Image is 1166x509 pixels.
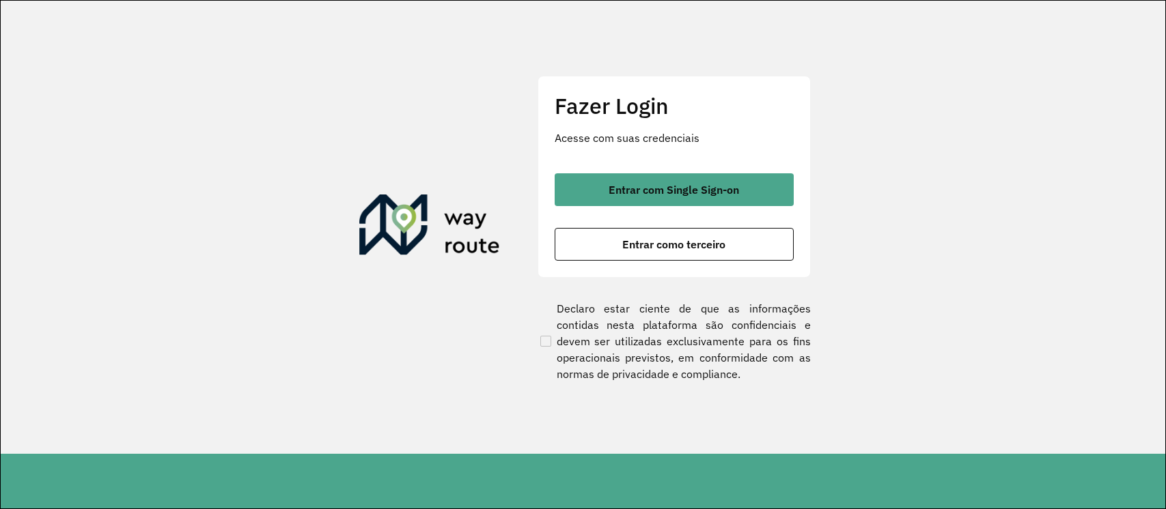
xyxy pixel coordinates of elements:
[538,300,811,382] label: Declaro estar ciente de que as informações contidas nesta plataforma são confidenciais e devem se...
[622,239,725,250] span: Entrar como terceiro
[555,93,794,119] h2: Fazer Login
[555,130,794,146] p: Acesse com suas credenciais
[359,194,500,260] img: Roteirizador AmbevTech
[555,228,794,261] button: button
[555,173,794,206] button: button
[609,184,739,195] span: Entrar com Single Sign-on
